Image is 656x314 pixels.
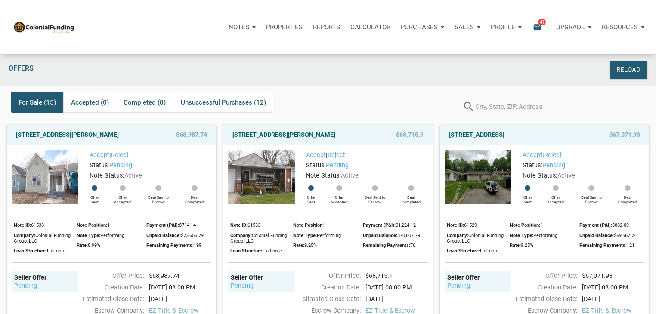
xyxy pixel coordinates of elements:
[223,14,261,40] button: Notes
[11,92,63,113] div: For Sale (15)
[486,14,527,40] button: Profile
[538,18,546,25] span: 41
[326,162,349,169] span: pending
[449,14,486,40] button: Sales
[313,23,340,31] p: Reports
[146,233,181,238] span: Unpaid Balance:
[464,222,477,228] span: 61529
[328,151,345,159] a: Reject
[178,191,211,204] div: Deal Completed
[447,233,504,244] span: Colonial Funding Group, LLC
[176,130,207,140] span: $68,987.74
[230,233,287,244] span: Colonial Funding Group, LLC
[111,151,129,159] a: Reject
[139,191,178,204] div: Deal Sent to Escrow
[475,97,647,116] input: City, State, ZIP, Address
[4,61,490,79] div: Offers
[447,233,468,238] span: Company:
[124,97,166,108] span: Completed (0)
[410,243,415,248] span: 76
[231,282,292,290] div: pending
[556,23,585,31] p: Upgrade
[345,14,396,40] a: Calculator
[306,172,341,179] span: Note Status:
[579,222,612,228] span: Payment (P&I):
[13,21,74,34] img: NoteUnlimited
[229,23,249,31] p: Notes
[491,23,515,31] p: Profile
[31,222,44,228] span: 61538
[578,271,649,281] div: $67,071.93
[523,151,562,159] span: |
[578,295,649,304] div: [DATE]
[14,274,76,282] div: Seller Offer
[610,61,647,79] button: Reload
[324,222,326,228] span: 1
[616,65,641,75] div: Reload
[90,151,129,159] span: |
[363,243,410,248] span: Remaining Payments:
[542,162,565,169] span: pending
[230,233,252,238] span: Company:
[291,271,362,281] div: Offer Price:
[395,191,428,204] div: Deal Completed
[90,162,109,169] span: Status:
[12,150,78,205] img: 571563
[510,233,533,238] span: Note Type:
[507,295,578,304] div: Estimated Close Date:
[516,191,540,204] div: Offer Sent
[232,130,335,140] a: [STREET_ADDRESS][PERSON_NAME]
[90,172,124,179] span: Note Status:
[540,222,543,228] span: 1
[231,274,292,282] div: Seller Offer
[447,222,464,228] span: Note ID:
[578,283,649,292] div: [DATE] 08:00 PM
[304,243,317,248] span: 9.25%
[306,151,345,159] span: |
[579,243,627,248] span: Remaining Payments:
[462,97,475,116] i: search
[261,14,308,40] a: Properties
[228,150,295,205] img: 571672
[266,23,303,31] p: Properties
[532,22,542,32] i: email
[597,14,650,40] button: Resources
[77,233,100,238] span: Note Type:
[397,233,420,238] span: $70,607.79
[396,14,449,40] a: Purchases
[551,14,597,40] button: Upgrade
[539,191,572,204] div: Offer Accepted
[609,130,640,140] span: $67,071.93
[88,243,100,248] span: 8.99%
[523,151,542,159] a: Accept
[323,191,355,204] div: Offer Accepted
[146,222,179,228] span: Payment (P&I):
[230,248,263,254] span: Loan Structure:
[480,248,498,254] span: Full note
[507,271,578,281] div: Offer Price:
[83,191,107,204] div: Offer Sent
[90,151,109,159] a: Accept
[145,271,216,281] div: $68,987.74
[106,191,139,204] div: Offer Accepted
[74,283,145,292] div: Creation Date:
[396,130,424,140] span: $68,715.1
[396,222,416,228] span: $1,224.12
[71,97,109,108] span: Accepted (0)
[627,243,634,248] span: 121
[14,248,47,254] span: Loan Structure:
[293,233,317,238] span: Note Type:
[361,271,432,281] div: $68,715.1
[63,92,116,113] div: Accepted (0)
[447,282,509,290] div: pending
[510,243,521,248] span: Rate:
[19,97,56,108] span: For Sale (15)
[194,243,201,248] span: 199
[14,233,35,238] span: Company:
[293,222,324,228] span: Note Position:
[507,283,578,292] div: Creation Date:
[77,243,88,248] span: Rate:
